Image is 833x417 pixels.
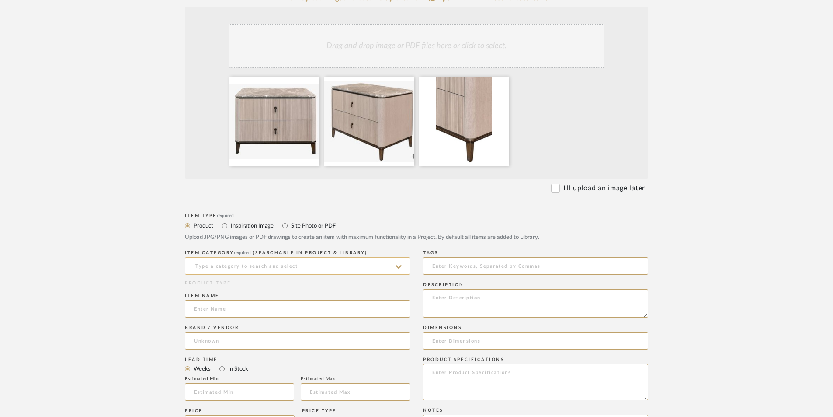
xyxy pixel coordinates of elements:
[423,357,648,362] div: Product Specifications
[217,214,234,218] span: required
[185,325,410,330] div: Brand / Vendor
[185,383,294,401] input: Estimated Min
[234,251,251,255] span: required
[301,376,410,382] div: Estimated Max
[423,250,648,256] div: Tags
[185,257,410,275] input: Type a category to search and select
[185,293,410,298] div: Item name
[423,282,648,287] div: Description
[423,257,648,275] input: Enter Keywords, Separated by Commas
[185,280,410,287] div: PRODUCT TYPE
[185,332,410,350] input: Unknown
[185,408,295,413] div: Price
[563,183,645,193] label: I'll upload an image later
[230,221,274,231] label: Inspiration Image
[290,221,336,231] label: Site Photo or PDF
[301,383,410,401] input: Estimated Max
[185,363,410,374] mat-radio-group: Select item type
[423,325,648,330] div: Dimensions
[302,408,358,413] div: Price Type
[185,300,410,318] input: Enter Name
[193,221,213,231] label: Product
[423,332,648,350] input: Enter Dimensions
[185,357,410,362] div: Lead Time
[185,220,648,231] mat-radio-group: Select item type
[227,364,248,374] label: In Stock
[185,250,410,256] div: ITEM CATEGORY
[185,213,648,218] div: Item Type
[185,376,294,382] div: Estimated Min
[193,364,211,374] label: Weeks
[423,408,648,413] div: Notes
[253,251,368,255] span: (Searchable in Project & Library)
[185,233,648,242] div: Upload JPG/PNG images or PDF drawings to create an item with maximum functionality in a Project. ...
